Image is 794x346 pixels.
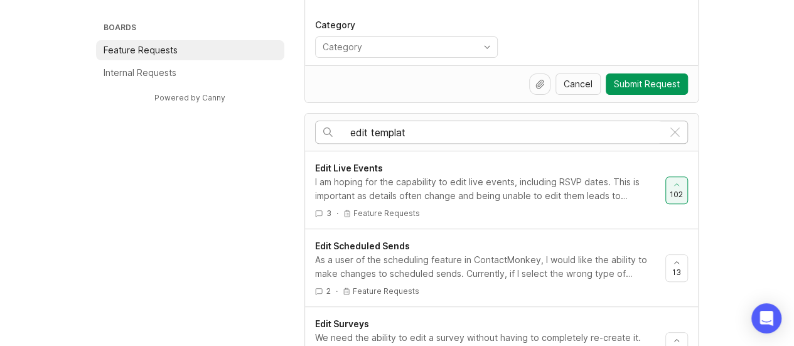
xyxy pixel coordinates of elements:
[96,40,284,60] a: Feature Requests
[336,286,338,296] div: ·
[665,176,688,204] button: 102
[326,208,331,219] span: 3
[153,90,227,105] a: Powered by Canny
[477,42,497,52] svg: toggle icon
[101,20,284,38] h3: Boards
[606,73,688,95] button: Submit Request
[353,208,420,219] p: Feature Requests
[315,19,498,31] p: Category
[564,78,593,90] span: Cancel
[315,161,665,219] a: Edit Live EventsI am hoping for the capability to edit live events, including RSVP dates. This is...
[315,175,655,203] div: I am hoping for the capability to edit live events, including RSVP dates. This is important as de...
[614,78,680,90] span: Submit Request
[315,36,498,58] div: toggle menu
[315,239,665,296] a: Edit Scheduled SendsAs a user of the scheduling feature in ContactMonkey, I would like the abilit...
[315,163,383,173] span: Edit Live Events
[104,67,176,79] p: Internal Requests
[96,63,284,83] a: Internal Requests
[555,73,601,95] button: Cancel
[670,189,683,200] span: 102
[672,267,681,278] span: 13
[326,286,331,296] span: 2
[315,253,655,281] div: As a user of the scheduling feature in ContactMonkey, I would like the ability to make changes to...
[353,286,419,296] p: Feature Requests
[350,126,663,139] input: Search…
[323,40,476,54] input: Category
[665,254,688,282] button: 13
[336,208,338,219] div: ·
[104,44,178,57] p: Feature Requests
[315,318,369,329] span: Edit Surveys
[315,241,410,251] span: Edit Scheduled Sends
[751,303,781,333] div: Open Intercom Messenger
